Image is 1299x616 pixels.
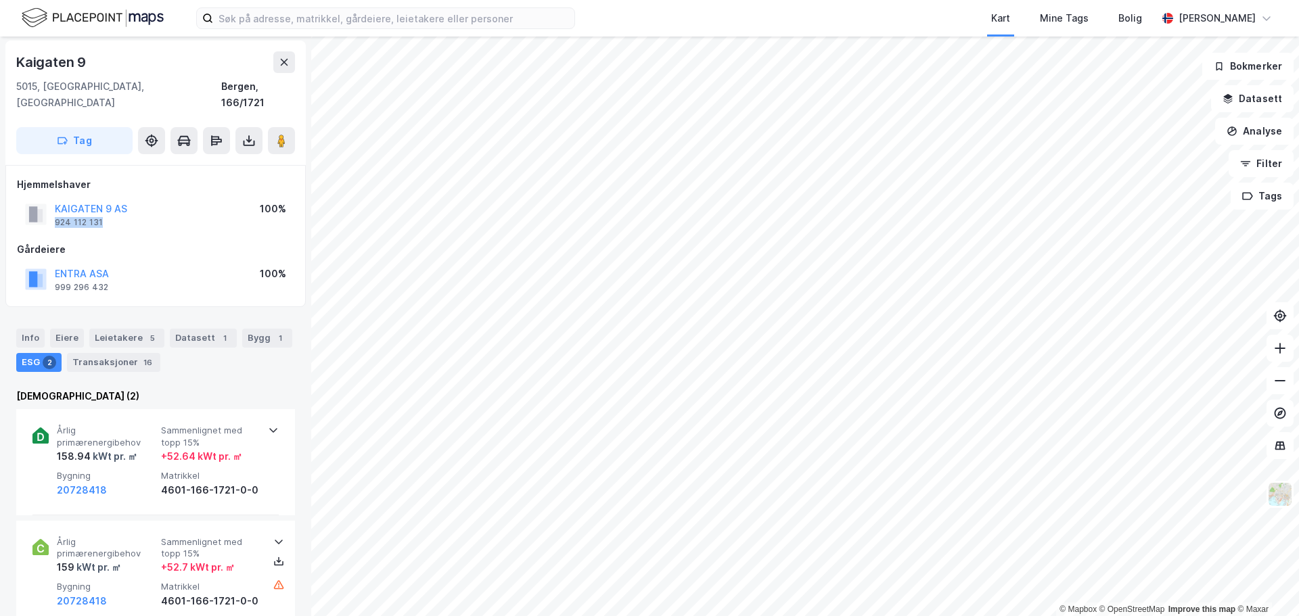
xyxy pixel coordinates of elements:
[55,282,108,293] div: 999 296 432
[1202,53,1294,80] button: Bokmerker
[91,448,137,465] div: kWt pr. ㎡
[161,536,260,560] span: Sammenlignet med topp 15%
[43,356,56,369] div: 2
[273,331,287,345] div: 1
[1099,605,1165,614] a: OpenStreetMap
[1168,605,1235,614] a: Improve this map
[16,388,295,404] div: [DEMOGRAPHIC_DATA] (2)
[145,331,159,345] div: 5
[221,78,295,111] div: Bergen, 166/1721
[1040,10,1089,26] div: Mine Tags
[16,329,45,348] div: Info
[57,559,121,575] div: 159
[213,8,574,28] input: Søk på adresse, matrikkel, gårdeiere, leietakere eller personer
[1215,118,1294,145] button: Analyse
[16,353,62,372] div: ESG
[161,470,260,481] span: Matrikkel
[1229,150,1294,177] button: Filter
[57,470,156,481] span: Bygning
[1179,10,1256,26] div: [PERSON_NAME]
[242,329,292,348] div: Bygg
[1059,605,1097,614] a: Mapbox
[161,593,260,609] div: 4601-166-1721-0-0
[1118,10,1142,26] div: Bolig
[1267,481,1293,507] img: Z
[55,217,103,228] div: 924 112 131
[1211,85,1294,112] button: Datasett
[50,329,84,348] div: Eiere
[57,482,107,498] button: 20728418
[1231,551,1299,616] iframe: Chat Widget
[991,10,1010,26] div: Kart
[170,329,237,348] div: Datasett
[260,201,286,217] div: 100%
[161,581,260,592] span: Matrikkel
[1231,551,1299,616] div: Kontrollprogram for chat
[57,448,137,465] div: 158.94
[57,536,156,560] span: Årlig primærenergibehov
[141,356,155,369] div: 16
[16,78,221,111] div: 5015, [GEOGRAPHIC_DATA], [GEOGRAPHIC_DATA]
[89,329,164,348] div: Leietakere
[17,241,294,258] div: Gårdeiere
[161,559,235,575] div: + 52.7 kWt pr. ㎡
[57,593,107,609] button: 20728418
[161,448,242,465] div: + 52.64 kWt pr. ㎡
[74,559,121,575] div: kWt pr. ㎡
[16,127,133,154] button: Tag
[161,482,260,498] div: 4601-166-1721-0-0
[218,331,231,345] div: 1
[67,353,160,372] div: Transaksjoner
[1231,183,1294,210] button: Tags
[22,6,164,30] img: logo.f888ab2527a4732fd821a326f86c7f29.svg
[16,51,89,73] div: Kaigaten 9
[17,176,294,193] div: Hjemmelshaver
[57,581,156,592] span: Bygning
[260,266,286,282] div: 100%
[161,425,260,448] span: Sammenlignet med topp 15%
[57,425,156,448] span: Årlig primærenergibehov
